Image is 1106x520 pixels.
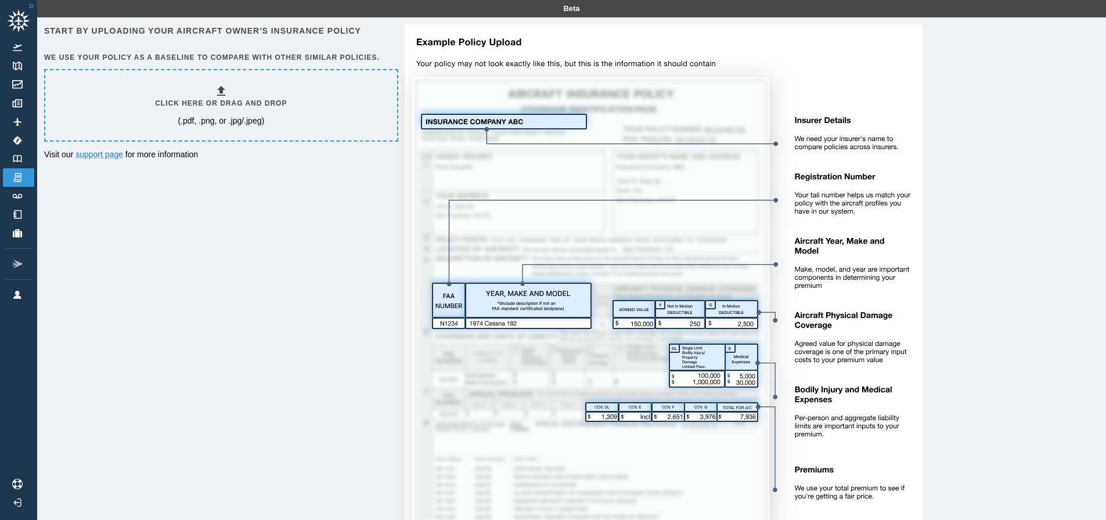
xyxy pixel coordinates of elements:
[44,149,396,160] p: Visit our for more information
[44,52,396,63] h6: We use your policy as a baseline to compare with other similar policies.
[155,98,287,109] h6: Click here or drag and drop
[178,115,264,127] p: (.pdf, .png, or .jpg/.jpeg)
[75,150,123,159] a: support page
[44,24,396,37] h6: Start by uploading your aircraft owner's insurance policy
